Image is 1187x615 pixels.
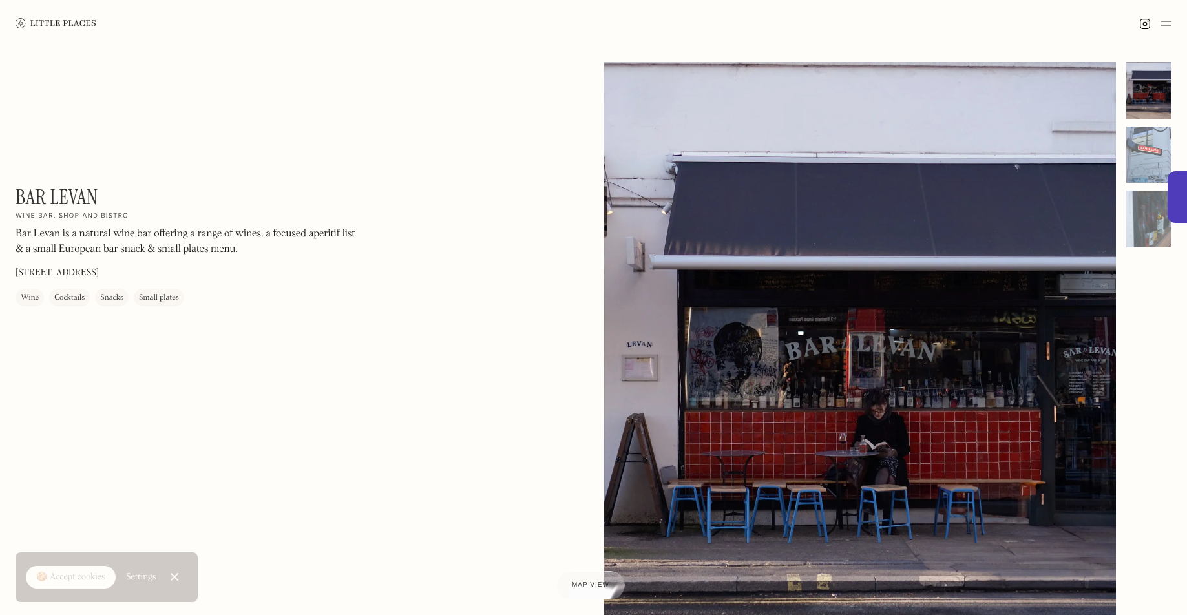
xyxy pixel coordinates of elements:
[26,566,116,589] a: 🍪 Accept cookies
[16,226,364,257] p: Bar Levan is a natural wine bar offering a range of wines, a focused aperitif list & a small Euro...
[36,571,105,584] div: 🍪 Accept cookies
[556,571,625,599] a: Map view
[162,564,187,590] a: Close Cookie Popup
[139,291,179,304] div: Small plates
[16,185,98,209] h1: Bar Levan
[54,291,85,304] div: Cocktails
[174,577,174,578] div: Close Cookie Popup
[572,581,609,589] span: Map view
[16,212,129,221] h2: Wine bar, shop and bistro
[100,291,123,304] div: Snacks
[126,572,156,581] div: Settings
[21,291,39,304] div: Wine
[126,563,156,592] a: Settings
[16,266,99,280] p: [STREET_ADDRESS]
